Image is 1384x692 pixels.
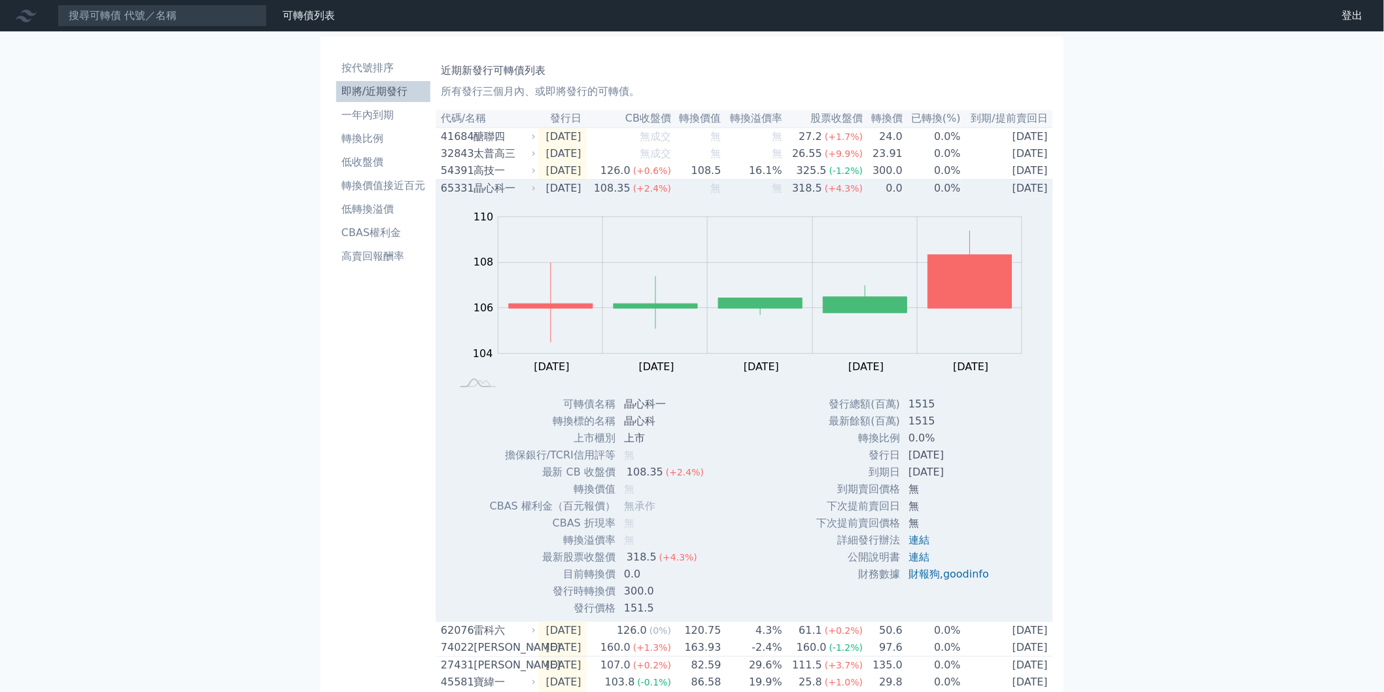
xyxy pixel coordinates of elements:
[441,674,470,690] div: 45581
[863,657,903,674] td: 135.0
[825,148,863,159] span: (+9.9%)
[672,110,722,128] th: 轉換價值
[794,640,829,655] div: 160.0
[633,642,671,653] span: (+1.3%)
[441,640,470,655] div: 74022
[336,152,430,173] a: 低收盤價
[441,129,470,145] div: 41684
[816,481,901,498] td: 到期賣回價格
[954,361,989,373] tspan: [DATE]
[616,430,714,447] td: 上市
[1332,5,1374,26] a: 登出
[772,182,782,194] span: 無
[336,81,430,102] a: 即將/近期發行
[816,396,901,413] td: 發行總額(百萬)
[672,657,722,674] td: 82.59
[903,110,961,128] th: 已轉換(%)
[711,147,721,160] span: 無
[901,515,999,532] td: 無
[489,430,616,447] td: 上市櫃別
[961,657,1053,674] td: [DATE]
[722,657,783,674] td: 29.6%
[538,622,587,639] td: [DATE]
[489,515,616,532] td: CBAS 折現率
[711,130,721,143] span: 無
[943,568,989,580] a: goodinfo
[336,225,430,241] li: CBAS權利金
[797,623,825,638] div: 61.1
[489,396,616,413] td: 可轉債名稱
[633,165,671,176] span: (+0.6%)
[816,447,901,464] td: 發行日
[863,110,903,128] th: 轉換價
[633,660,671,670] span: (+0.2%)
[903,657,961,674] td: 0.0%
[672,639,722,657] td: 163.93
[908,551,929,563] a: 連結
[640,147,671,160] span: 無成交
[538,657,587,674] td: [DATE]
[489,481,616,498] td: 轉換價值
[722,622,783,639] td: 4.3%
[614,623,649,638] div: 126.0
[829,642,863,653] span: (-1.2%)
[961,622,1053,639] td: [DATE]
[961,180,1053,198] td: [DATE]
[441,84,1048,99] p: 所有發行三個月內、或即將發行的可轉債。
[616,600,714,617] td: 151.5
[474,256,494,269] tspan: 108
[509,231,1012,343] g: Series
[649,625,671,636] span: (0%)
[961,145,1053,162] td: [DATE]
[901,464,999,481] td: [DATE]
[863,162,903,180] td: 300.0
[672,674,722,691] td: 86.58
[722,162,783,180] td: 16.1%
[863,674,903,691] td: 29.8
[797,674,825,690] div: 25.8
[624,517,634,529] span: 無
[659,552,697,562] span: (+4.3%)
[616,396,714,413] td: 晶心科一
[903,674,961,691] td: 0.0%
[591,181,633,196] div: 108.35
[901,447,999,464] td: [DATE]
[624,500,655,512] span: 無承作
[489,464,616,481] td: 最新 CB 收盤價
[336,128,430,149] a: 轉換比例
[816,464,901,481] td: 到期日
[794,163,829,179] div: 325.5
[903,180,961,198] td: 0.0%
[789,181,825,196] div: 318.5
[474,129,533,145] div: 醣聯四
[863,128,903,145] td: 24.0
[829,165,863,176] span: (-1.2%)
[789,146,825,162] div: 26.55
[474,163,533,179] div: 高技一
[908,568,940,580] a: 財報狗
[489,600,616,617] td: 發行價格
[783,110,863,128] th: 股票收盤價
[538,180,587,198] td: [DATE]
[640,130,671,143] span: 無成交
[961,128,1053,145] td: [DATE]
[616,566,714,583] td: 0.0
[816,532,901,549] td: 詳細發行辦法
[441,163,470,179] div: 54391
[336,246,430,267] a: 高賣回報酬率
[474,640,533,655] div: [PERSON_NAME]
[901,396,999,413] td: 1515
[825,625,863,636] span: (+0.2%)
[961,639,1053,657] td: [DATE]
[961,110,1053,128] th: 到期/提前賣回日
[474,181,533,196] div: 晶心科一
[538,145,587,162] td: [DATE]
[336,58,430,78] a: 按代號排序
[903,162,961,180] td: 0.0%
[825,660,863,670] span: (+3.7%)
[474,302,494,314] tspan: 106
[441,146,470,162] div: 32843
[624,534,634,546] span: 無
[489,447,616,464] td: 擔保銀行/TCRI信用評等
[336,105,430,126] a: 一年內到期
